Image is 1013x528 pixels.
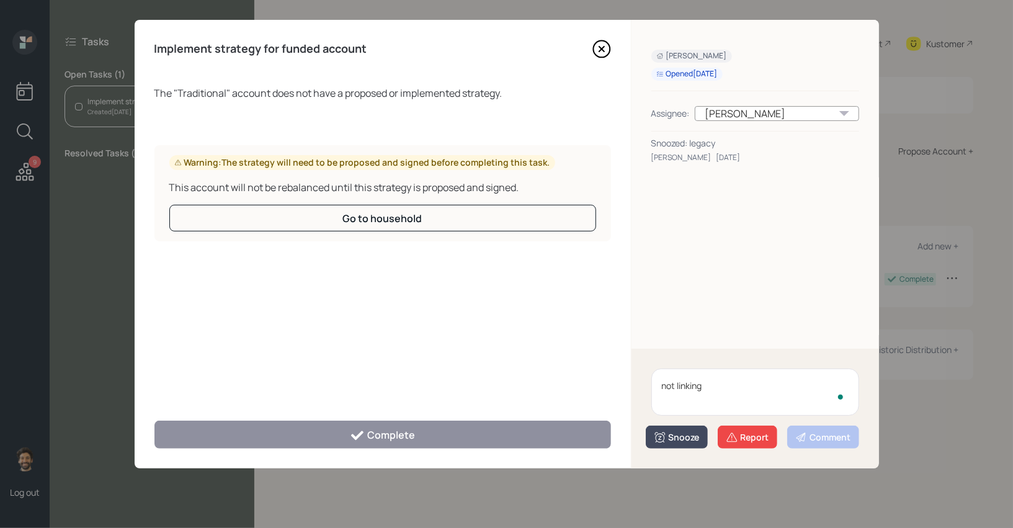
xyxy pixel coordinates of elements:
div: Report [726,431,769,444]
button: Report [718,426,777,449]
div: [PERSON_NAME] [656,51,727,61]
div: Go to household [343,212,422,225]
div: Complete [350,428,415,443]
div: [DATE] [716,152,741,163]
div: Warning: The strategy will need to be proposed and signed before completing this task. [174,156,550,169]
button: Go to household [169,205,596,231]
div: This account will not be rebalanced until this strategy is proposed and signed. [169,180,596,195]
button: Snooze [646,426,708,449]
div: Assignee: [651,107,690,120]
div: Opened [DATE] [656,69,718,79]
h4: Implement strategy for funded account [154,42,367,56]
div: The " Traditional " account does not have a proposed or implemented strategy. [154,86,611,101]
div: Snooze [654,431,700,444]
div: Comment [795,431,851,444]
textarea: To enrich screen reader interactions, please activate Accessibility in Grammarly extension settings [651,369,859,416]
div: [PERSON_NAME] [651,152,712,163]
button: Comment [787,426,859,449]
div: [PERSON_NAME] [695,106,859,121]
button: Complete [154,421,611,449]
div: Snoozed: legacy [651,136,859,150]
